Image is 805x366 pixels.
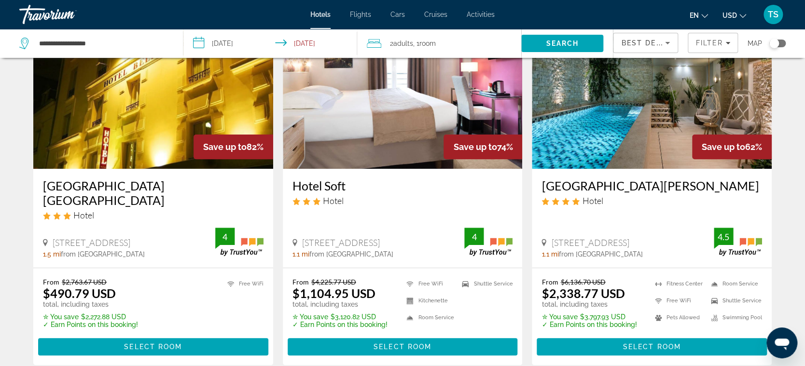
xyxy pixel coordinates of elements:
button: Change language [690,8,708,22]
span: ✮ You save [43,313,79,321]
mat-select: Sort by [621,37,670,49]
a: Travorium [19,2,116,27]
p: total, including taxes [292,300,388,308]
span: Adults [393,40,413,47]
span: 1.1 mi [541,250,558,258]
button: Filters [688,33,738,53]
ins: $2,338.77 USD [541,286,625,300]
span: 2 [390,37,413,50]
button: Search [521,35,603,52]
a: Hotel Soft [292,178,513,193]
div: 74% [444,135,522,159]
a: [GEOGRAPHIC_DATA][PERSON_NAME] [541,178,762,193]
button: Travelers: 2 adults, 0 children [357,29,521,58]
span: from [GEOGRAPHIC_DATA] [558,250,642,258]
button: Select Room [537,338,767,355]
button: Select check in and out date [183,29,357,58]
span: 1.5 mi [43,250,61,258]
li: Free WiFi [650,295,706,307]
div: 82% [194,135,273,159]
li: Free WiFi [222,278,264,290]
p: ✓ Earn Points on this booking! [43,321,138,328]
a: Activities [467,11,495,18]
span: Save up to [702,142,745,152]
span: Best Deals [621,39,671,47]
a: Cars [390,11,405,18]
img: TrustYou guest rating badge [464,228,513,256]
a: Select Room [38,340,268,351]
span: Hotel [582,195,603,206]
button: Change currency [722,8,746,22]
span: Hotels [310,11,331,18]
span: Select Room [374,343,431,351]
span: from [GEOGRAPHIC_DATA] [61,250,145,258]
li: Room Service [706,278,762,290]
li: Room Service [402,312,457,324]
img: Hôtel Bellevue Paris Montmartre [33,14,273,169]
div: 4 star Hotel [541,195,762,206]
span: ✮ You save [292,313,328,321]
span: Save up to [203,142,247,152]
span: [STREET_ADDRESS] [53,237,130,248]
li: Shuttle Service [457,278,513,290]
a: [GEOGRAPHIC_DATA] [GEOGRAPHIC_DATA] [43,178,264,207]
span: Hotel [323,195,344,206]
p: total, including taxes [541,300,637,308]
iframe: Button to launch messaging window [766,327,797,358]
div: 4.5 [714,231,733,243]
span: from [GEOGRAPHIC_DATA] [309,250,393,258]
p: $3,797.93 USD [541,313,637,321]
li: Swimming Pool [706,312,762,324]
img: Royal Madeleine Hotel & Spa [532,14,772,169]
span: ✮ You save [541,313,577,321]
p: ✓ Earn Points on this booking! [292,321,388,328]
span: From [541,278,558,286]
span: USD [722,12,737,19]
span: From [43,278,59,286]
div: 4 [215,231,235,243]
p: total, including taxes [43,300,138,308]
button: Select Room [288,338,518,355]
span: From [292,278,309,286]
img: TrustYou guest rating badge [215,228,264,256]
div: 62% [692,135,772,159]
ins: $490.79 USD [43,286,116,300]
span: , 1 [413,37,436,50]
button: Select Room [38,338,268,355]
span: en [690,12,699,19]
span: Hotel [73,210,94,220]
button: Toggle map [762,39,786,48]
img: Hotel Soft [283,14,523,169]
div: 3 star Hotel [292,195,513,206]
li: Shuttle Service [706,295,762,307]
span: 1.1 mi [292,250,309,258]
del: $6,136.70 USD [560,278,605,286]
p: $3,120.82 USD [292,313,388,321]
span: Select Room [124,343,182,351]
del: $4,225.77 USD [311,278,356,286]
span: Save up to [453,142,497,152]
span: [STREET_ADDRESS] [302,237,380,248]
span: [STREET_ADDRESS] [551,237,629,248]
a: Flights [350,11,371,18]
span: TS [768,10,778,19]
li: Kitchenette [402,295,457,307]
li: Pets Allowed [650,312,706,324]
p: ✓ Earn Points on this booking! [541,321,637,328]
span: Room [419,40,436,47]
a: Cruises [424,11,447,18]
span: Select Room [623,343,681,351]
button: User Menu [761,4,786,25]
li: Fitness Center [650,278,706,290]
a: Select Room [537,340,767,351]
a: Select Room [288,340,518,351]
